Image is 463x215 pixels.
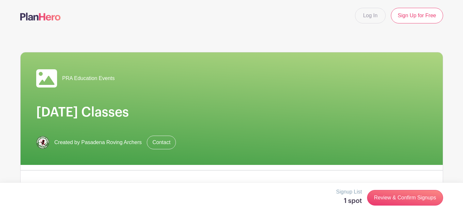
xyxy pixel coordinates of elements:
[336,188,362,196] p: Signup List
[36,104,427,120] h1: [DATE] Classes
[20,13,61,20] img: logo-507f7623f17ff9eddc593b1ce0a138ce2505c220e1c5a4e2b4648c50719b7d32.svg
[54,139,142,146] span: Created by Pasadena Roving Archers
[355,8,386,23] a: Log In
[367,190,443,206] a: Review & Confirm Signups
[336,197,362,205] h5: 1 spot
[391,8,443,23] a: Sign Up for Free
[147,136,176,149] a: Contact
[36,136,49,149] img: 66f2d46b4c10d30b091a0621_Mask%20group.png
[62,74,115,82] span: PRA Education Events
